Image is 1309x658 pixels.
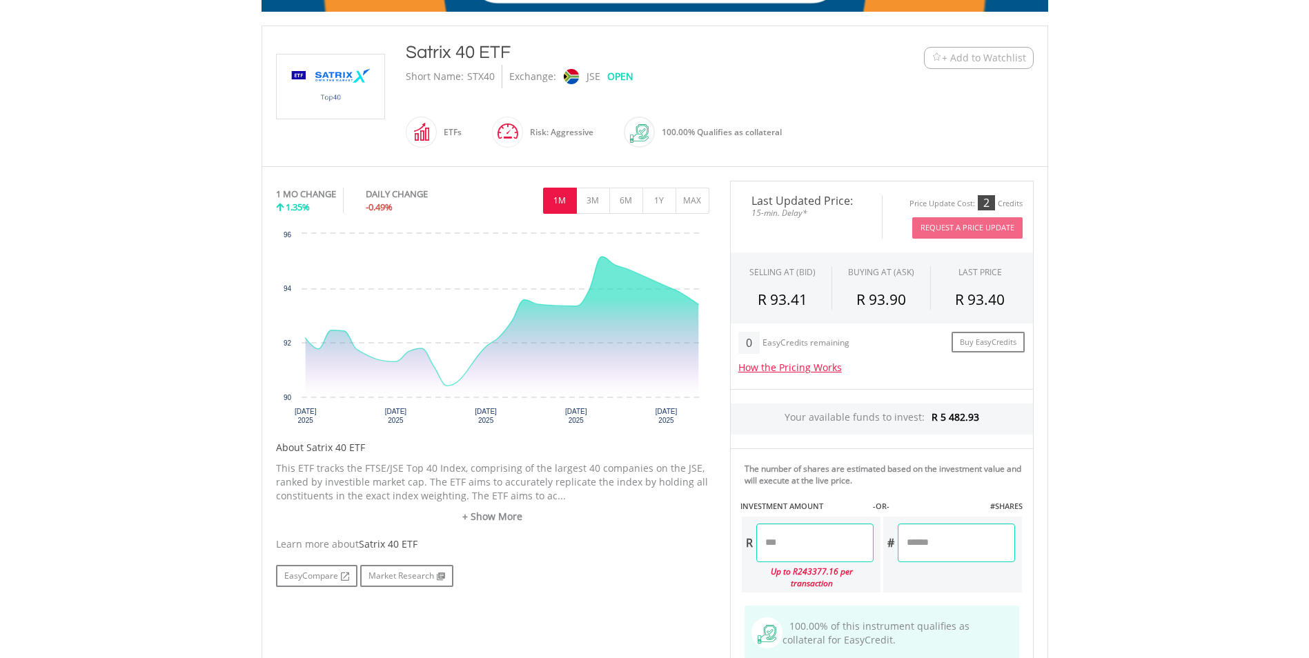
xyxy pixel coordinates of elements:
[958,266,1002,278] div: LAST PRICE
[283,394,291,401] text: 90
[276,441,709,455] h5: About Satrix 40 ETF
[749,266,816,278] div: SELLING AT (BID)
[738,332,760,354] div: 0
[475,408,497,424] text: [DATE] 2025
[576,188,610,214] button: 3M
[856,290,906,309] span: R 93.90
[731,403,1033,435] div: Your available funds to invest:
[360,565,453,587] a: Market Research
[642,188,676,214] button: 1Y
[276,510,709,524] a: + Show More
[873,501,889,512] label: -OR-
[932,410,979,423] span: R 5 482.93
[276,461,709,503] p: This ETF tracks the FTSE/JSE Top 40 Index, comprising of the largest 40 companies on the JSE, ran...
[942,51,1026,65] span: + Add to Watchlist
[563,69,578,84] img: jse.png
[924,47,1034,69] button: Watchlist + Add to Watchlist
[406,65,464,88] div: Short Name:
[655,408,677,424] text: [DATE] 2025
[762,338,849,350] div: EasyCredits remaining
[283,285,291,292] text: 94
[384,408,406,424] text: [DATE] 2025
[738,361,842,374] a: How the Pricing Works
[366,188,474,201] div: DAILY CHANGE
[848,266,914,278] span: BUYING AT (ASK)
[437,116,462,149] div: ETFs
[276,227,709,434] div: Chart. Highcharts interactive chart.
[276,227,709,434] svg: Interactive chart
[467,65,495,88] div: STX40
[883,524,898,562] div: #
[276,188,336,201] div: 1 MO CHANGE
[283,231,291,239] text: 96
[523,116,593,149] div: Risk: Aggressive
[276,565,357,587] a: EasyCompare
[741,206,872,219] span: 15-min. Delay*
[543,188,577,214] button: 1M
[630,124,649,143] img: collateral-qualifying-green.svg
[783,619,970,646] span: 100.00% of this instrument qualifies as collateral for EasyCredit.
[359,537,417,550] span: Satrix 40 ETF
[745,463,1027,486] div: The number of shares are estimated based on the investment value and will execute at the live price.
[758,625,776,644] img: collateral-qualifying-green.svg
[286,201,310,213] span: 1.35%
[955,290,1005,309] span: R 93.40
[366,201,393,213] span: -0.49%
[294,408,316,424] text: [DATE] 2025
[912,217,1023,239] button: Request A Price Update
[509,65,556,88] div: Exchange:
[662,126,782,138] span: 100.00% Qualifies as collateral
[406,40,839,65] div: Satrix 40 ETF
[952,332,1025,353] a: Buy EasyCredits
[742,524,756,562] div: R
[758,290,807,309] span: R 93.41
[998,199,1023,209] div: Credits
[990,501,1023,512] label: #SHARES
[676,188,709,214] button: MAX
[607,65,633,88] div: OPEN
[565,408,587,424] text: [DATE] 2025
[909,199,975,209] div: Price Update Cost:
[741,195,872,206] span: Last Updated Price:
[276,537,709,551] div: Learn more about
[742,562,874,592] div: Up to R243377.16 per transaction
[609,188,643,214] button: 6M
[283,339,291,347] text: 92
[740,501,823,512] label: INVESTMENT AMOUNT
[978,195,995,210] div: 2
[587,65,600,88] div: JSE
[932,52,942,63] img: Watchlist
[279,54,382,119] img: EQU.ZA.STX40.png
